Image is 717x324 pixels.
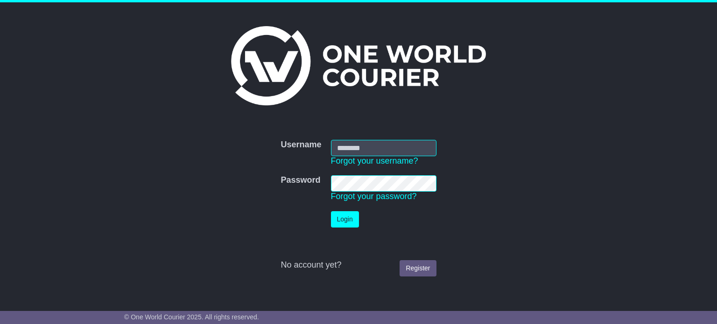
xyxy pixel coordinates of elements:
[281,175,320,186] label: Password
[281,260,436,270] div: No account yet?
[124,313,259,321] span: © One World Courier 2025. All rights reserved.
[331,211,359,227] button: Login
[331,192,417,201] a: Forgot your password?
[281,140,321,150] label: Username
[231,26,486,105] img: One World
[400,260,436,276] a: Register
[331,156,418,165] a: Forgot your username?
